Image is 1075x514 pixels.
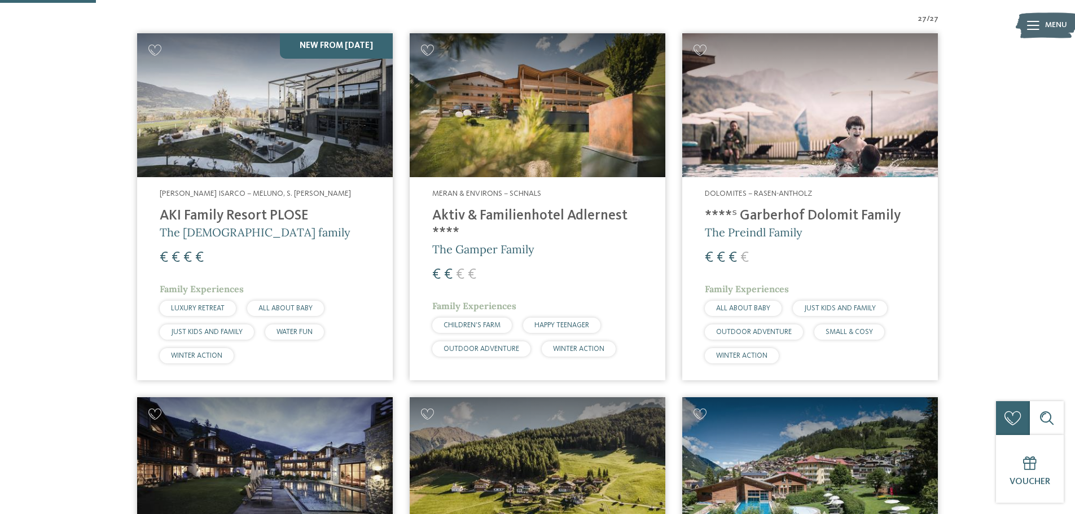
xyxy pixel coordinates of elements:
span: WATER FUN [277,328,313,336]
span: JUST KIDS AND FAMILY [804,305,876,312]
span: WINTER ACTION [171,352,222,359]
span: Meran & Environs – Schnals [432,190,541,197]
span: LUXURY RETREAT [171,305,225,312]
span: € [172,251,180,265]
span: € [717,251,725,265]
span: CHILDREN’S FARM [444,322,501,329]
span: ALL ABOUT BABY [258,305,313,312]
span: ALL ABOUT BABY [716,305,770,312]
span: The Preindl Family [705,225,802,239]
span: OUTDOOR ADVENTURE [716,328,792,336]
span: € [740,251,749,265]
span: 27 [930,14,938,25]
span: € [705,251,713,265]
span: SMALL & COSY [826,328,873,336]
a: Looking for family hotels? Find the best ones here! Dolomites – Rasen-Antholz ****ˢ Garberhof Dol... [682,33,938,380]
img: Looking for family hotels? Find the best ones here! [137,33,393,177]
img: Aktiv & Familienhotel Adlernest **** [410,33,665,177]
h4: AKI Family Resort PLOSE [160,208,370,225]
span: Family Experiences [705,283,789,295]
span: € [183,251,192,265]
span: Voucher [1010,477,1050,486]
span: € [432,267,441,282]
span: Family Experiences [160,283,244,295]
h4: Aktiv & Familienhotel Adlernest **** [432,208,643,241]
h4: ****ˢ Garberhof Dolomit Family [705,208,915,225]
a: Looking for family hotels? Find the best ones here! NEW from [DATE] [PERSON_NAME] Isarco – Meluno... [137,33,393,380]
span: Dolomites – Rasen-Antholz [705,190,812,197]
span: € [160,251,168,265]
span: € [729,251,737,265]
span: WINTER ACTION [716,352,767,359]
span: € [456,267,464,282]
span: OUTDOOR ADVENTURE [444,345,519,353]
span: 27 [918,14,927,25]
span: / [927,14,930,25]
span: [PERSON_NAME] Isarco – Meluno, S. [PERSON_NAME] [160,190,351,197]
img: Looking for family hotels? Find the best ones here! [682,33,938,177]
span: € [444,267,453,282]
span: JUST KIDS AND FAMILY [171,328,243,336]
a: Looking for family hotels? Find the best ones here! Meran & Environs – Schnals Aktiv & Familienho... [410,33,665,380]
span: The [DEMOGRAPHIC_DATA] family [160,225,350,239]
span: € [195,251,204,265]
a: Voucher [996,435,1064,503]
span: Family Experiences [432,300,516,311]
span: The Gamper Family [432,242,534,256]
span: € [468,267,476,282]
span: WINTER ACTION [553,345,604,353]
span: HAPPY TEENAGER [534,322,589,329]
